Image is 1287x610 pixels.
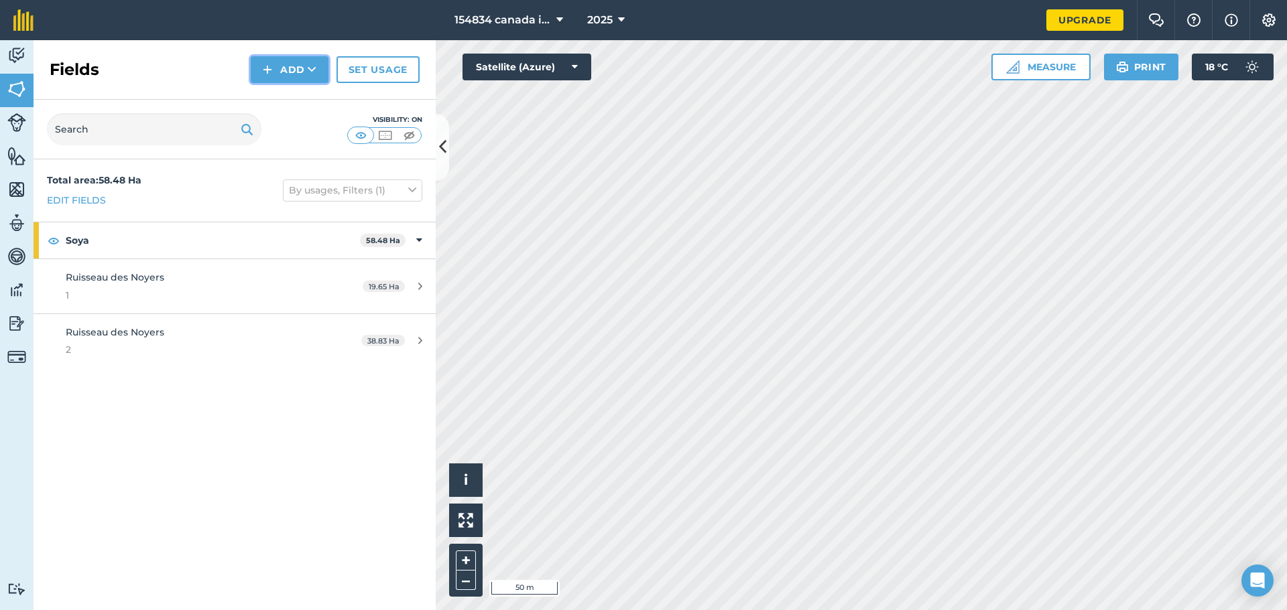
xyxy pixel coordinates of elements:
[7,146,26,166] img: svg+xml;base64,PHN2ZyB4bWxucz0iaHR0cDovL3d3dy53My5vcmcvMjAwMC9zdmciIHdpZHRoPSI1NiIgaGVpZ2h0PSI2MC...
[66,288,318,303] span: 1
[464,471,468,488] span: i
[66,271,164,283] span: Ruisseau des Noyers
[241,121,253,137] img: svg+xml;base64,PHN2ZyB4bWxucz0iaHR0cDovL3d3dy53My5vcmcvMjAwMC9zdmciIHdpZHRoPSIxOSIgaGVpZ2h0PSIyNC...
[47,193,106,208] a: Edit fields
[361,335,405,346] span: 38.83 Ha
[47,113,261,145] input: Search
[1261,13,1277,27] img: A cog icon
[991,54,1091,80] button: Measure
[377,129,393,142] img: svg+xml;base64,PHN2ZyB4bWxucz0iaHR0cDovL3d3dy53My5vcmcvMjAwMC9zdmciIHdpZHRoPSI1MCIgaGVpZ2h0PSI0MC...
[50,59,99,80] h2: Fields
[336,56,420,83] a: Set usage
[251,56,328,83] button: Add
[456,550,476,570] button: +
[449,463,483,497] button: i
[7,113,26,132] img: svg+xml;base64,PD94bWwgdmVyc2lvbj0iMS4wIiBlbmNvZGluZz0idXRmLTgiPz4KPCEtLSBHZW5lcmF0b3I6IEFkb2JlIE...
[401,129,418,142] img: svg+xml;base64,PHN2ZyB4bWxucz0iaHR0cDovL3d3dy53My5vcmcvMjAwMC9zdmciIHdpZHRoPSI1MCIgaGVpZ2h0PSI0MC...
[47,174,141,186] strong: Total area : 58.48 Ha
[66,326,164,338] span: Ruisseau des Noyers
[587,12,613,28] span: 2025
[7,46,26,66] img: svg+xml;base64,PD94bWwgdmVyc2lvbj0iMS4wIiBlbmNvZGluZz0idXRmLTgiPz4KPCEtLSBHZW5lcmF0b3I6IEFkb2JlIE...
[34,314,436,368] a: Ruisseau des Noyers238.83 Ha
[7,313,26,333] img: svg+xml;base64,PD94bWwgdmVyc2lvbj0iMS4wIiBlbmNvZGluZz0idXRmLTgiPz4KPCEtLSBHZW5lcmF0b3I6IEFkb2JlIE...
[1104,54,1179,80] button: Print
[353,129,369,142] img: svg+xml;base64,PHN2ZyB4bWxucz0iaHR0cDovL3d3dy53My5vcmcvMjAwMC9zdmciIHdpZHRoPSI1MCIgaGVpZ2h0PSI0MC...
[66,222,360,258] strong: Soya
[1225,12,1238,28] img: svg+xml;base64,PHN2ZyB4bWxucz0iaHR0cDovL3d3dy53My5vcmcvMjAwMC9zdmciIHdpZHRoPSIxNyIgaGVpZ2h0PSIxNy...
[363,281,405,292] span: 19.65 Ha
[7,280,26,300] img: svg+xml;base64,PD94bWwgdmVyc2lvbj0iMS4wIiBlbmNvZGluZz0idXRmLTgiPz4KPCEtLSBHZW5lcmF0b3I6IEFkb2JlIE...
[7,348,26,366] img: svg+xml;base64,PD94bWwgdmVyc2lvbj0iMS4wIiBlbmNvZGluZz0idXRmLTgiPz4KPCEtLSBHZW5lcmF0b3I6IEFkb2JlIE...
[456,570,476,590] button: –
[463,54,591,80] button: Satellite (Azure)
[1116,59,1129,75] img: svg+xml;base64,PHN2ZyB4bWxucz0iaHR0cDovL3d3dy53My5vcmcvMjAwMC9zdmciIHdpZHRoPSIxOSIgaGVpZ2h0PSIyNC...
[1239,54,1266,80] img: svg+xml;base64,PD94bWwgdmVyc2lvbj0iMS4wIiBlbmNvZGluZz0idXRmLTgiPz4KPCEtLSBHZW5lcmF0b3I6IEFkb2JlIE...
[66,342,318,357] span: 2
[1205,54,1228,80] span: 18 ° C
[347,115,422,125] div: Visibility: On
[7,213,26,233] img: svg+xml;base64,PD94bWwgdmVyc2lvbj0iMS4wIiBlbmNvZGluZz0idXRmLTgiPz4KPCEtLSBHZW5lcmF0b3I6IEFkb2JlIE...
[7,583,26,595] img: svg+xml;base64,PD94bWwgdmVyc2lvbj0iMS4wIiBlbmNvZGluZz0idXRmLTgiPz4KPCEtLSBHZW5lcmF0b3I6IEFkb2JlIE...
[366,236,400,245] strong: 58.48 Ha
[7,79,26,99] img: svg+xml;base64,PHN2ZyB4bWxucz0iaHR0cDovL3d3dy53My5vcmcvMjAwMC9zdmciIHdpZHRoPSI1NiIgaGVpZ2h0PSI2MC...
[283,179,422,201] button: By usages, Filters (1)
[1186,13,1202,27] img: A question mark icon
[7,246,26,266] img: svg+xml;base64,PD94bWwgdmVyc2lvbj0iMS4wIiBlbmNvZGluZz0idXRmLTgiPz4KPCEtLSBHZW5lcmF0b3I6IEFkb2JlIE...
[48,232,60,248] img: svg+xml;base64,PHN2ZyB4bWxucz0iaHR0cDovL3d3dy53My5vcmcvMjAwMC9zdmciIHdpZHRoPSIxOCIgaGVpZ2h0PSIyNC...
[454,12,551,28] span: 154834 canada inc
[458,513,473,528] img: Four arrows, one pointing top left, one top right, one bottom right and the last bottom left
[1148,13,1164,27] img: Two speech bubbles overlapping with the left bubble in the forefront
[1006,60,1020,74] img: Ruler icon
[34,222,436,258] div: Soya58.48 Ha
[13,9,34,31] img: fieldmargin Logo
[1192,54,1274,80] button: 18 °C
[1046,9,1123,31] a: Upgrade
[263,62,272,78] img: svg+xml;base64,PHN2ZyB4bWxucz0iaHR0cDovL3d3dy53My5vcmcvMjAwMC9zdmciIHdpZHRoPSIxNCIgaGVpZ2h0PSIyNC...
[7,179,26,200] img: svg+xml;base64,PHN2ZyB4bWxucz0iaHR0cDovL3d3dy53My5vcmcvMjAwMC9zdmciIHdpZHRoPSI1NiIgaGVpZ2h0PSI2MC...
[1241,564,1274,597] div: Open Intercom Messenger
[34,259,436,313] a: Ruisseau des Noyers119.65 Ha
